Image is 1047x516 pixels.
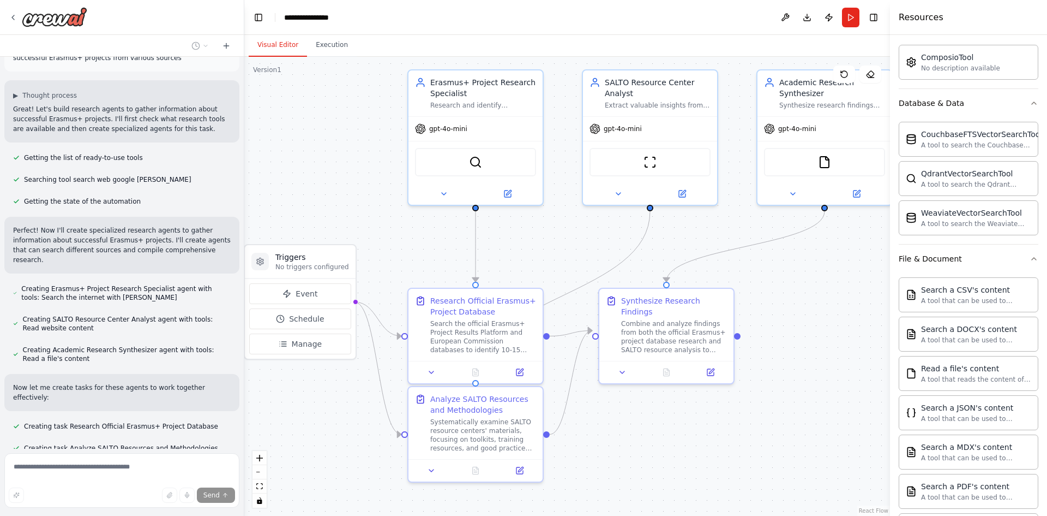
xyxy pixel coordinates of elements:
button: Event [249,283,351,304]
button: File & Document [899,245,1038,273]
span: Getting the state of the automation [24,197,141,206]
div: Analyze SALTO Resources and MethodologiesSystematically examine SALTO resource centers' materials... [407,386,544,483]
button: ▶Thought process [13,91,77,100]
div: Research and identify successful Erasmus+ projects from official European Commission platforms, a... [430,101,536,110]
g: Edge from triggers to 4875a6f0-994b-453c-a038-a5a3ff7cfdc6 [354,296,401,342]
div: Erasmus+ Project Research SpecialistResearch and identify successful Erasmus+ projects from offic... [407,69,544,206]
button: Improve this prompt [9,488,24,503]
span: gpt-4o-mini [604,124,642,133]
img: SerperDevTool [469,156,482,169]
span: Thought process [22,91,77,100]
span: gpt-4o-mini [429,124,467,133]
div: Read a file's content [921,363,1031,374]
div: A tool that can be used to semantic search a query from a PDF's content. [921,493,1031,502]
img: Logo [22,7,87,27]
button: Open in side panel [501,366,538,379]
p: Now let me create tasks for these agents to work together effectively: [13,383,231,402]
div: Systematically examine SALTO resource centers' materials, focusing on toolkits, training resource... [430,418,536,453]
span: Creating Academic Research Synthesizer agent with tools: Read a file's content [23,346,231,363]
span: Creating task Analyze SALTO Resources and Methodologies [24,444,218,453]
span: ▶ [13,91,18,100]
g: Edge from 4875a6f0-994b-453c-a038-a5a3ff7cfdc6 to 27519e32-d8e5-4e7b-873b-da3be44bf6fe [550,325,592,342]
div: A tool that can be used to semantic search a query from a DOCX's content. [921,336,1031,345]
span: Schedule [289,313,324,324]
img: Composiotool [906,57,917,68]
button: Visual Editor [249,34,307,57]
g: Edge from triggers to 1fc69f85-8958-4b6d-87d7-3a2047152ea9 [354,296,401,440]
div: TriggersNo triggers configuredEventScheduleManage [244,244,357,360]
h3: Triggers [275,252,349,263]
g: Edge from 1fff6a72-317a-4b0a-95f8-05ac4afcce7c to 1fc69f85-8958-4b6d-87d7-3a2047152ea9 [470,211,655,380]
button: Open in side panel [477,187,538,200]
span: gpt-4o-mini [778,124,816,133]
span: Searching tool search web google [PERSON_NAME] [24,175,191,184]
img: ScrapeWebsiteTool [643,156,657,169]
button: Open in side panel [691,366,729,379]
button: Switch to previous chat [187,39,213,52]
button: Open in side panel [651,187,713,200]
button: zoom in [252,451,267,465]
div: Search the official Erasmus+ Project Results Platform and European Commission databases to identi... [430,319,536,354]
button: Send [197,488,235,503]
a: React Flow attribution [859,508,888,514]
img: Pdfsearchtool [906,486,917,497]
g: Edge from 1fc69f85-8958-4b6d-87d7-3a2047152ea9 to 27519e32-d8e5-4e7b-873b-da3be44bf6fe [550,325,592,440]
img: FileReadTool [818,156,831,169]
button: zoom out [252,465,267,479]
button: Manage [249,334,351,354]
button: Open in side panel [826,187,887,200]
img: Docxsearchtool [906,329,917,340]
div: CouchbaseFTSVectorSearchTool [921,129,1042,140]
div: A tool that can be used to semantic search a query from a JSON's content. [921,414,1031,423]
div: A tool to search the Weaviate database for relevant information on internal documents. [921,220,1031,228]
img: Jsonsearchtool [906,407,917,418]
img: Filereadtool [906,368,917,379]
button: Hide right sidebar [866,10,881,25]
div: Database & Data [899,98,964,109]
button: Click to speak your automation idea [179,488,195,503]
div: Search a JSON's content [921,402,1031,413]
g: Edge from 21868c07-1413-4aac-b927-f68c1ccc7e1b to 27519e32-d8e5-4e7b-873b-da3be44bf6fe [661,211,830,282]
button: Upload files [162,488,177,503]
img: Mdxsearchtool [906,447,917,458]
img: Weaviatevectorsearchtool [906,212,917,223]
div: A tool that can be used to semantic search a query from a CSV's content. [921,296,1031,305]
button: Execution [307,34,357,57]
div: File & Document [899,253,962,264]
p: Perfect! Now I'll create specialized research agents to gather information about successful Erasm... [13,226,231,265]
span: Getting the list of ready-to-use tools [24,153,143,162]
span: Send [203,491,220,500]
div: Automation & Integration [899,40,1038,88]
div: Search a MDX's content [921,442,1031,453]
div: A tool that reads the content of a file. To use this tool, provide a 'file_path' parameter with t... [921,375,1031,384]
div: Academic Research SynthesizerSynthesize research findings from multiple sources into comprehensiv... [756,69,893,206]
div: Synthesize Research FindingsCombine and analyze findings from both the official Erasmus+ project ... [598,288,735,384]
span: Manage [292,339,322,349]
button: fit view [252,479,267,494]
div: Erasmus+ Project Research Specialist [430,77,536,99]
div: A tool that can be used to semantic search a query from a MDX's content. [921,454,1031,462]
button: No output available [453,464,499,477]
g: Edge from 630d2727-43e5-4055-9b8f-740111ddf270 to 4875a6f0-994b-453c-a038-a5a3ff7cfdc6 [470,211,481,282]
div: Search a DOCX's content [921,324,1031,335]
div: Synthesize Research Findings [621,295,727,317]
div: A tool to search the Couchbase database for relevant information on internal documents. [921,141,1042,150]
p: No triggers configured [275,263,349,271]
button: Schedule [249,309,351,329]
div: Search a CSV's content [921,284,1031,295]
div: Synthesize research findings from multiple sources into comprehensive reports that highlight key ... [779,101,885,110]
div: Analyze SALTO Resources and Methodologies [430,394,536,416]
div: WeaviateVectorSearchTool [921,207,1031,218]
div: Extract valuable insights from SALTO (Support and Advanced Learning and Training Opportunities) r... [605,101,711,110]
div: React Flow controls [252,451,267,508]
span: Event [296,288,317,299]
div: Academic Research Synthesizer [779,77,885,99]
div: No description available [921,64,1000,73]
div: Combine and analyze findings from both the official Erasmus+ project database research and SALTO ... [621,319,727,354]
span: Creating Erasmus+ Project Research Specialist agent with tools: Search the internet with [PERSON_... [21,284,231,302]
span: Creating task Research Official Erasmus+ Project Database [24,422,218,431]
img: Qdrantvectorsearchtool [906,173,917,184]
div: Version 1 [253,66,281,74]
div: A tool to search the Qdrant database for relevant information on internal documents. [921,180,1031,189]
div: SALTO Resource Center Analyst [605,77,711,99]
